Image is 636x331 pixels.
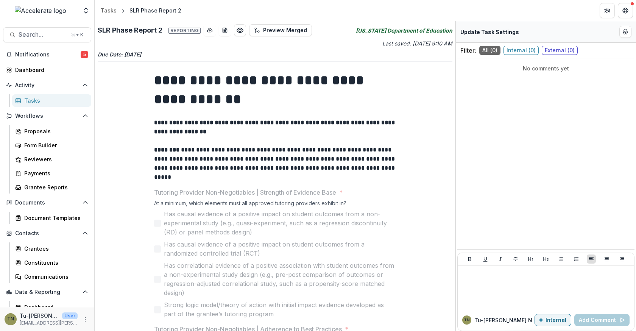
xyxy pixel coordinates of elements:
[101,6,117,14] div: Tasks
[24,273,85,281] div: Communications
[465,254,474,264] button: Bold
[3,110,91,122] button: Open Workflows
[98,50,452,58] p: Due Date: [DATE]
[3,79,91,91] button: Open Activity
[7,317,14,322] div: Tu-Quyen Nguyen
[24,141,85,149] div: Form Builder
[12,125,91,137] a: Proposals
[556,254,566,264] button: Bullet List
[619,26,631,38] button: Edit Form Settings
[481,254,490,264] button: Underline
[12,181,91,194] a: Grantee Reports
[154,200,396,209] div: At a minimum, which elements must all approved tutoring providers exhibit in?
[164,261,396,297] span: Has correlational evidence of a positive association with student outcomes from a non-experimenta...
[3,227,91,239] button: Open Contacts
[460,28,519,36] p: Update Task Settings
[129,6,181,14] div: SLR Phase Report 2
[546,317,566,323] p: Internal
[70,31,85,39] div: ⌘ + K
[62,312,78,319] p: User
[24,127,85,135] div: Proposals
[12,94,91,107] a: Tasks
[3,286,91,298] button: Open Data & Reporting
[464,318,470,322] div: Tu-Quyen Nguyen
[526,254,535,264] button: Heading 1
[164,300,396,319] span: Strong logic model/theory of action with initial impact evidence developed as part of the grantee...
[535,314,571,326] button: Internal
[12,270,91,283] a: Communications
[234,24,246,36] button: Preview 7ee562bf-04ec-4ac6-92db-7a3b1ac5fcd9.pdf
[81,51,88,58] span: 5
[3,197,91,209] button: Open Documents
[15,289,79,295] span: Data & Reporting
[20,312,59,320] p: Tu-[PERSON_NAME]
[12,212,91,224] a: Document Templates
[617,254,627,264] button: Align Right
[587,254,596,264] button: Align Left
[277,39,453,47] p: Last saved: [DATE] 9:10 AM
[15,200,79,206] span: Documents
[600,3,615,18] button: Partners
[479,46,500,55] span: All ( 0 )
[24,245,85,253] div: Grantees
[168,28,201,34] span: Reporting
[15,230,79,237] span: Contacts
[542,46,578,55] span: External ( 0 )
[12,256,91,269] a: Constituents
[496,254,505,264] button: Italicize
[511,254,520,264] button: Strike
[24,259,85,267] div: Constituents
[20,320,78,326] p: [EMAIL_ADDRESS][PERSON_NAME][DOMAIN_NAME]
[3,64,91,76] a: Dashboard
[164,209,396,237] span: Has causal evidence of a positive impact on student outcomes from a non-experimental study (e.g.,...
[19,31,67,38] span: Search...
[12,153,91,165] a: Reviewers
[24,169,85,177] div: Payments
[15,113,79,119] span: Workflows
[503,46,539,55] span: Internal ( 0 )
[24,155,85,163] div: Reviewers
[15,52,81,58] span: Notifications
[24,183,85,191] div: Grantee Reports
[574,314,630,326] button: Add Comment
[572,254,581,264] button: Ordered List
[15,82,79,89] span: Activity
[98,5,184,16] nav: breadcrumb
[154,188,336,197] p: Tutoring Provider Non-Negotiables | Strength of Evidence Base
[81,3,91,18] button: Open entity switcher
[541,254,550,264] button: Heading 2
[98,5,120,16] a: Tasks
[12,139,91,151] a: Form Builder
[24,214,85,222] div: Document Templates
[249,24,312,36] button: Preview Merged
[219,24,231,36] button: download-word-button
[98,26,201,34] h2: SLR Phase Report 2
[24,303,85,311] div: Dashboard
[3,27,91,42] button: Search...
[460,46,476,55] p: Filter:
[460,64,631,72] p: No comments yet
[618,3,633,18] button: Get Help
[204,24,216,36] button: download-button
[81,315,90,324] button: More
[164,240,396,258] span: Has causal evidence of a positive impact on student outcomes from a randomized controlled trial (...
[15,66,85,74] div: Dashboard
[15,6,66,15] img: Accelerate logo
[3,48,91,61] button: Notifications5
[12,167,91,180] a: Payments
[602,254,611,264] button: Align Center
[356,27,452,34] i: [US_STATE] Department of Education
[12,301,91,314] a: Dashboard
[24,97,85,105] div: Tasks
[474,316,532,324] p: Tu-[PERSON_NAME] N
[12,242,91,255] a: Grantees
